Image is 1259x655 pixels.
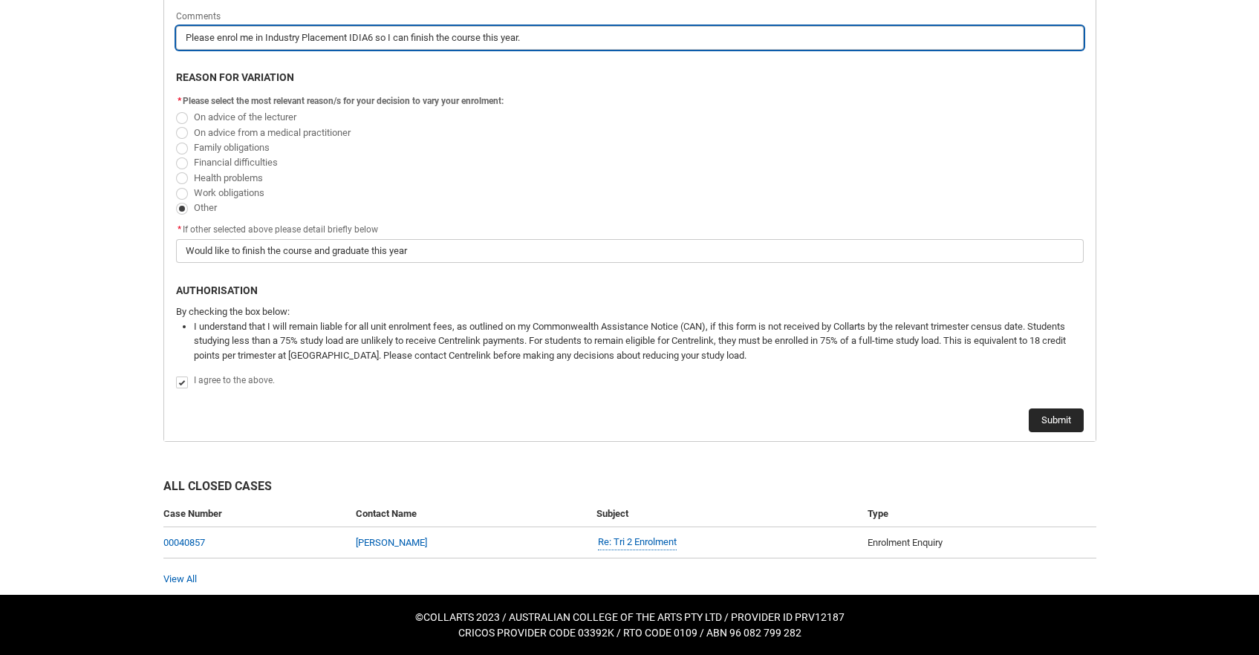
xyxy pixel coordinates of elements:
[163,537,205,548] a: 00040857
[163,501,351,528] th: Case Number
[591,501,862,528] th: Subject
[176,304,1084,319] p: By checking the box below:
[176,71,294,83] b: REASON FOR VARIATION
[163,573,197,584] a: View All Cases
[178,96,181,106] abbr: required
[1029,408,1084,432] button: Submit
[176,11,221,22] span: Comments
[194,127,351,138] span: On advice from a medical practitioner
[183,96,504,106] span: Please select the most relevant reason/s for your decision to vary your enrolment:
[194,142,270,153] span: Family obligations
[178,224,181,235] abbr: required
[194,172,263,183] span: Health problems
[194,375,275,385] span: I agree to the above.
[356,537,427,548] a: [PERSON_NAME]
[176,284,258,296] b: AUTHORISATION
[163,478,1096,501] h2: All Closed Cases
[194,202,217,213] span: Other
[862,501,1096,528] th: Type
[598,535,677,550] a: Re: Tri 2 Enrolment
[868,537,943,548] span: Enrolment Enquiry
[194,187,264,198] span: Work obligations
[194,319,1084,363] li: I understand that I will remain liable for all unit enrolment fees, as outlined on my Commonwealt...
[194,157,278,168] span: Financial difficulties
[176,224,378,235] span: If other selected above please detail briefly below
[350,501,591,528] th: Contact Name
[194,111,296,123] span: On advice of the lecturer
